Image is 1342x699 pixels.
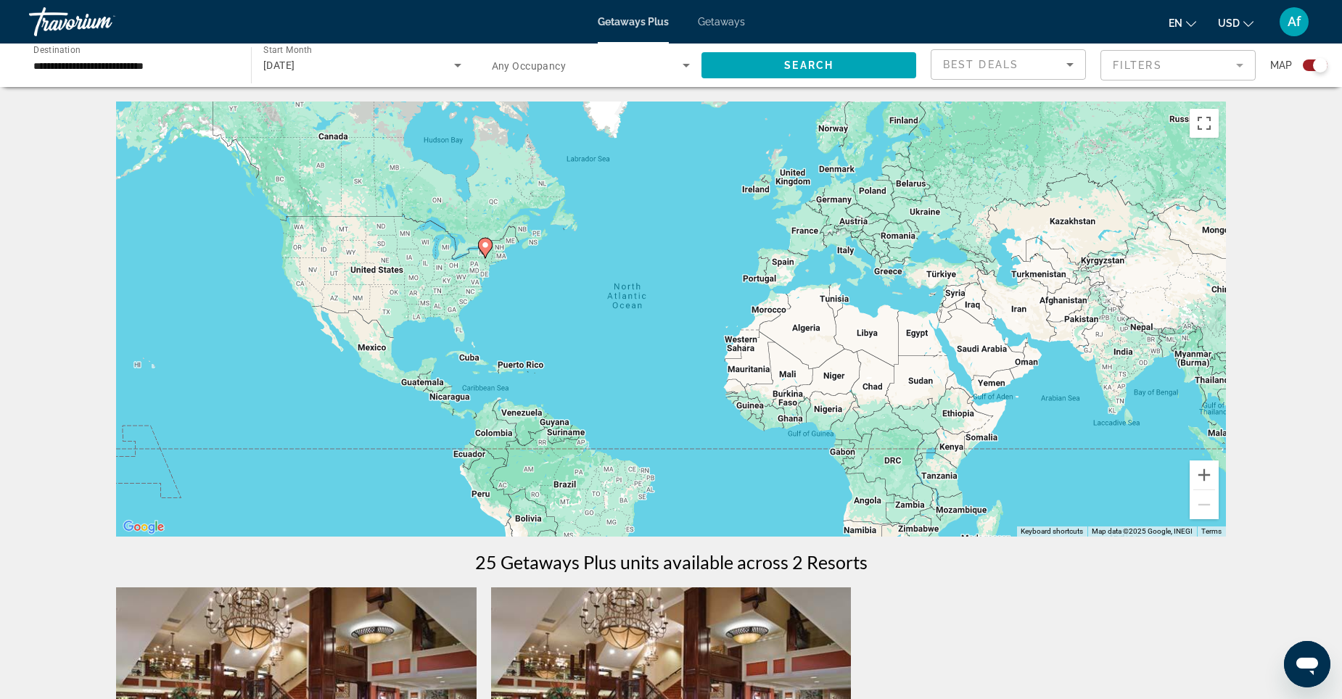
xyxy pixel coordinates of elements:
mat-select: Sort by [943,56,1074,73]
a: Getaways [698,16,745,28]
span: en [1169,17,1182,29]
button: Search [701,52,916,78]
iframe: Button to launch messaging window [1284,641,1330,687]
button: Change currency [1218,12,1254,33]
button: Zoom in [1190,460,1219,489]
span: Best Deals [943,59,1018,70]
span: Map data ©2025 Google, INEGI [1092,527,1193,535]
span: Any Occupancy [492,60,567,72]
button: Change language [1169,12,1196,33]
button: User Menu [1275,7,1313,37]
span: Map [1270,55,1292,75]
a: Terms (opens in new tab) [1201,527,1222,535]
button: Toggle fullscreen view [1190,109,1219,138]
img: Google [120,518,168,537]
a: Travorium [29,3,174,41]
button: Keyboard shortcuts [1021,526,1083,537]
a: Getaways Plus [598,16,669,28]
h1: 25 Getaways Plus units available across 2 Resorts [475,551,868,573]
a: Open this area in Google Maps (opens a new window) [120,518,168,537]
span: Destination [33,44,81,54]
span: [DATE] [263,59,295,71]
span: USD [1218,17,1240,29]
button: Zoom out [1190,490,1219,519]
span: Start Month [263,45,312,55]
span: Search [784,59,833,71]
span: Af [1288,15,1301,29]
button: Filter [1100,49,1256,81]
